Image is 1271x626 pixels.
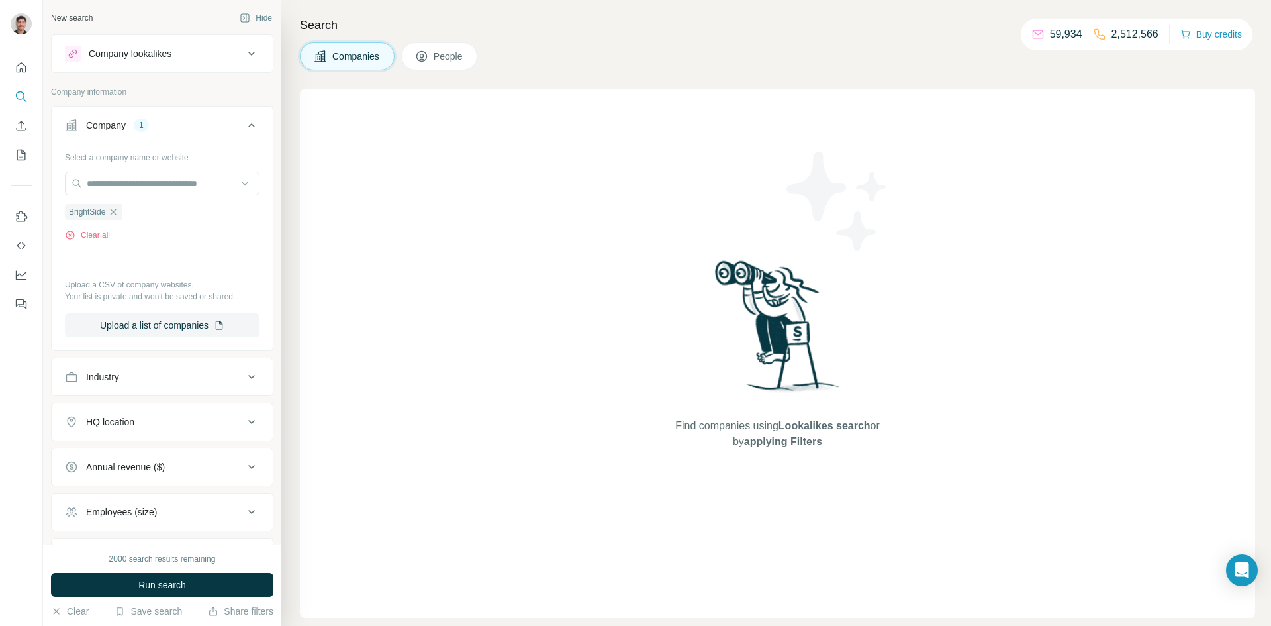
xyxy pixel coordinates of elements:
[11,56,32,79] button: Quick start
[89,47,171,60] div: Company lookalikes
[434,50,464,63] span: People
[134,119,149,131] div: 1
[709,257,847,405] img: Surfe Illustration - Woman searching with binoculars
[65,279,259,291] p: Upload a CSV of company websites.
[86,119,126,132] div: Company
[11,234,32,258] button: Use Surfe API
[109,553,216,565] div: 2000 search results remaining
[86,370,119,384] div: Industry
[65,291,259,303] p: Your list is private and won't be saved or shared.
[69,206,105,218] span: BrightSide
[52,109,273,146] button: Company1
[300,16,1255,34] h4: Search
[51,86,273,98] p: Company information
[65,313,259,337] button: Upload a list of companies
[65,146,259,164] div: Select a company name or website
[52,496,273,528] button: Employees (size)
[11,292,32,316] button: Feedback
[230,8,281,28] button: Hide
[65,229,110,241] button: Clear all
[11,263,32,287] button: Dashboard
[52,451,273,483] button: Annual revenue ($)
[51,605,89,618] button: Clear
[671,418,883,450] span: Find companies using or by
[11,143,32,167] button: My lists
[52,38,273,70] button: Company lookalikes
[138,578,186,592] span: Run search
[86,505,157,519] div: Employees (size)
[51,12,93,24] div: New search
[115,605,182,618] button: Save search
[11,205,32,229] button: Use Surfe on LinkedIn
[52,361,273,393] button: Industry
[11,13,32,34] img: Avatar
[208,605,273,618] button: Share filters
[1226,554,1258,586] div: Open Intercom Messenger
[778,420,871,431] span: Lookalikes search
[1180,25,1242,44] button: Buy credits
[1050,26,1082,42] p: 59,934
[86,415,134,429] div: HQ location
[52,406,273,438] button: HQ location
[11,114,32,138] button: Enrich CSV
[332,50,381,63] span: Companies
[11,85,32,109] button: Search
[744,436,822,447] span: applying Filters
[52,541,273,573] button: Technologies
[1111,26,1158,42] p: 2,512,566
[86,460,165,474] div: Annual revenue ($)
[51,573,273,597] button: Run search
[778,142,897,261] img: Surfe Illustration - Stars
